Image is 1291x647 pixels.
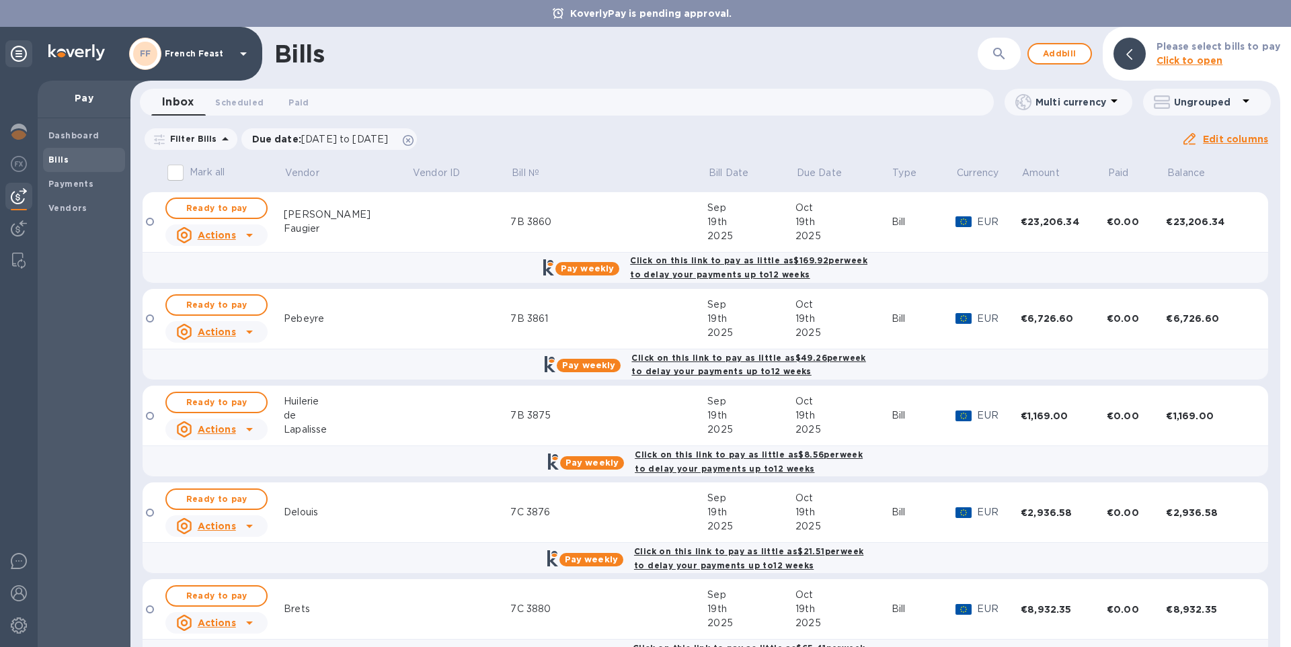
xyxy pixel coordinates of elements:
[630,255,867,279] b: Click on this link to pay as little as $169.92 per week to delay your payments up to 12 weeks
[140,48,151,58] b: FF
[1166,506,1252,519] div: €2,936.58
[707,326,795,340] div: 2025
[1107,312,1167,325] div: €0.00
[795,588,891,602] div: Oct
[795,505,891,519] div: 19th
[797,166,859,180] span: Due Date
[252,132,395,146] p: Due date :
[190,165,225,179] p: Mark all
[178,588,256,604] span: Ready to pay
[795,312,891,326] div: 19th
[707,298,795,312] div: Sep
[634,546,863,570] b: Click on this link to pay as little as $21.51 per week to delay your payments up to 12 weeks
[795,215,891,229] div: 19th
[1035,95,1106,109] p: Multi currency
[795,616,891,630] div: 2025
[162,93,194,112] span: Inbox
[795,229,891,243] div: 2025
[241,128,418,150] div: Due date:[DATE] to [DATE]
[707,588,795,602] div: Sep
[892,166,934,180] span: Type
[707,491,795,505] div: Sep
[977,505,1021,519] p: EUR
[510,408,707,423] div: 7B 3875
[1021,215,1107,228] div: €23,206.34
[510,215,707,229] div: 7B 3860
[957,166,999,180] p: Currency
[512,166,539,180] p: Bill №
[165,49,232,58] p: French Feast
[1108,166,1146,180] span: Paid
[892,408,956,423] div: Bill
[284,208,412,222] div: [PERSON_NAME]
[1157,41,1280,52] b: Please select bills to pay
[1166,215,1252,228] div: €23,206.34
[284,312,412,326] div: Pebeyre
[709,166,766,180] span: Bill Date
[1021,312,1107,325] div: €6,726.60
[165,198,268,219] button: Ready to pay
[510,505,707,519] div: 7C 3876
[565,554,618,564] b: Pay weekly
[178,200,256,216] span: Ready to pay
[285,166,337,180] span: Vendor
[892,312,956,326] div: Bill
[48,179,93,189] b: Payments
[198,521,236,531] u: Actions
[1174,95,1238,109] p: Ungrouped
[1166,312,1252,325] div: €6,726.60
[1203,134,1268,144] u: Edit columns
[178,394,256,411] span: Ready to pay
[795,298,891,312] div: Oct
[215,95,264,110] span: Scheduled
[707,201,795,215] div: Sep
[284,394,412,408] div: Huilerie
[707,394,795,408] div: Sep
[1027,43,1092,64] button: Addbill
[1166,603,1252,616] div: €8,932.35
[707,616,795,630] div: 2025
[892,166,916,180] p: Type
[48,130,100,140] b: Dashboard
[635,449,863,474] b: Click on this link to pay as little as $8.56 per week to delay your payments up to 12 weeks
[284,423,412,437] div: Lapalisse
[795,519,891,533] div: 2025
[1166,409,1252,423] div: €1,169.00
[1021,409,1107,423] div: €1,169.00
[178,491,256,507] span: Ready to pay
[284,602,412,616] div: Brets
[198,327,236,337] u: Actions
[1022,166,1060,180] p: Amount
[707,408,795,423] div: 19th
[795,602,891,616] div: 19th
[709,166,748,180] p: Bill Date
[562,360,615,370] b: Pay weekly
[512,166,557,180] span: Bill №
[165,294,268,316] button: Ready to pay
[48,44,105,60] img: Logo
[795,423,891,437] div: 2025
[1107,409,1167,423] div: €0.00
[797,166,842,180] p: Due Date
[284,222,412,236] div: Faugier
[707,505,795,519] div: 19th
[707,602,795,616] div: 19th
[48,203,87,213] b: Vendors
[1107,603,1167,616] div: €0.00
[413,166,477,180] span: Vendor ID
[631,353,865,377] b: Click on this link to pay as little as $49.26 per week to delay your payments up to 12 weeks
[198,230,236,241] u: Actions
[977,408,1021,423] p: EUR
[11,156,27,172] img: Foreign exchange
[977,312,1021,326] p: EUR
[284,408,412,423] div: de
[1022,166,1077,180] span: Amount
[165,392,268,413] button: Ready to pay
[565,458,619,468] b: Pay weekly
[288,95,309,110] span: Paid
[284,505,412,519] div: Delouis
[795,201,891,215] div: Oct
[510,602,707,616] div: 7C 3880
[285,166,319,180] p: Vendor
[48,155,69,165] b: Bills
